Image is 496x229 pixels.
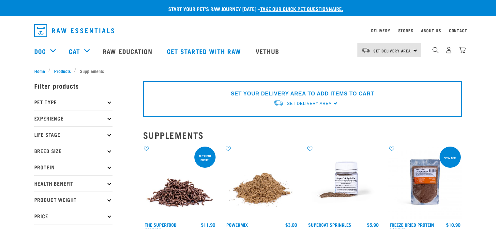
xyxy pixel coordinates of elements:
[34,46,46,56] a: Dog
[34,67,49,74] a: Home
[398,29,413,32] a: Stores
[201,222,215,227] div: $11.90
[69,46,80,56] a: Cat
[388,145,462,219] img: FD Protein Powder
[373,50,411,52] span: Set Delivery Area
[446,222,460,227] div: $10.90
[225,145,299,219] img: Pile Of PowerMix For Pets
[54,67,71,74] span: Products
[34,143,113,159] p: Breed Size
[34,67,462,74] nav: breadcrumbs
[249,38,288,64] a: Vethub
[51,67,74,74] a: Products
[34,94,113,110] p: Pet Type
[96,38,160,64] a: Raw Education
[367,222,379,227] div: $5.90
[449,29,467,32] a: Contact
[441,153,459,163] div: 30% off!
[308,223,351,226] a: Supercat Sprinkles
[285,222,297,227] div: $3.00
[34,67,45,74] span: Home
[226,223,248,226] a: Powermix
[307,145,381,219] img: Plastic Container of SuperCat Sprinkles With Product Shown Outside Of The Bottle
[445,47,452,53] img: user.png
[34,175,113,192] p: Health Benefit
[459,47,466,53] img: home-icon@2x.png
[143,130,462,140] h2: Supplements
[194,151,216,165] div: nutrient boost!
[143,145,217,219] img: 1311 Superfood Crunch 01
[34,126,113,143] p: Life Stage
[160,38,249,64] a: Get started with Raw
[34,78,113,94] p: Filter products
[34,110,113,126] p: Experience
[34,192,113,208] p: Product Weight
[34,24,114,37] img: Raw Essentials Logo
[287,101,331,106] span: Set Delivery Area
[421,29,441,32] a: About Us
[34,208,113,224] p: Price
[29,21,467,40] nav: dropdown navigation
[361,47,370,53] img: van-moving.png
[371,29,390,32] a: Delivery
[273,100,284,107] img: van-moving.png
[432,47,439,53] img: home-icon-1@2x.png
[260,7,343,10] a: take our quick pet questionnaire.
[34,159,113,175] p: Protein
[231,90,374,98] p: SET YOUR DELIVERY AREA TO ADD ITEMS TO CART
